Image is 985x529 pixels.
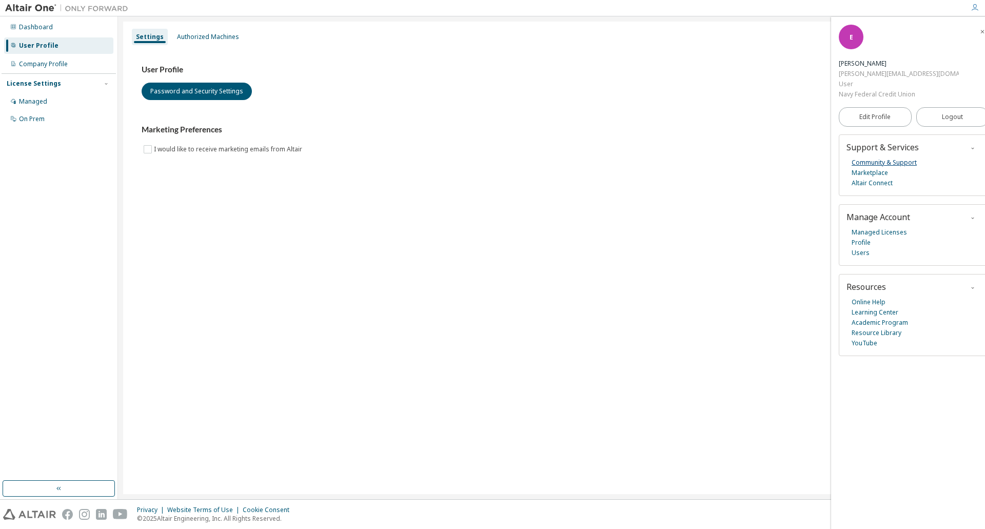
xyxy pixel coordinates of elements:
span: Support & Services [846,142,919,153]
img: instagram.svg [79,509,90,520]
span: Logout [942,112,963,122]
a: Academic Program [852,318,908,328]
img: youtube.svg [113,509,128,520]
div: User [839,79,959,89]
div: Managed [19,97,47,106]
div: On Prem [19,115,45,123]
a: Resource Library [852,328,901,338]
a: Edit Profile [839,107,912,127]
div: Authorized Machines [177,33,239,41]
img: Altair One [5,3,133,13]
span: Resources [846,281,886,292]
div: User Profile [19,42,58,50]
a: Profile [852,238,871,248]
label: I would like to receive marketing emails from Altair [154,143,304,155]
a: Altair Connect [852,178,893,188]
p: © 2025 Altair Engineering, Inc. All Rights Reserved. [137,514,295,523]
div: Settings [136,33,164,41]
div: Navy Federal Credit Union [839,89,959,100]
a: Managed Licenses [852,227,907,238]
h3: Marketing Preferences [142,125,961,135]
div: License Settings [7,80,61,88]
a: Community & Support [852,158,917,168]
a: YouTube [852,338,877,348]
a: Learning Center [852,307,898,318]
img: facebook.svg [62,509,73,520]
a: Online Help [852,297,885,307]
div: Website Terms of Use [167,506,243,514]
a: Marketplace [852,168,888,178]
div: Dashboard [19,23,53,31]
div: Privacy [137,506,167,514]
span: Edit Profile [859,113,891,121]
img: altair_logo.svg [3,509,56,520]
div: Cookie Consent [243,506,295,514]
span: Manage Account [846,211,910,223]
a: Users [852,248,870,258]
div: Company Profile [19,60,68,68]
img: linkedin.svg [96,509,107,520]
span: E [850,33,853,42]
div: [PERSON_NAME][EMAIL_ADDRESS][DOMAIN_NAME] [839,69,959,79]
h3: User Profile [142,65,961,75]
div: Eric French [839,58,959,69]
button: Password and Security Settings [142,83,252,100]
